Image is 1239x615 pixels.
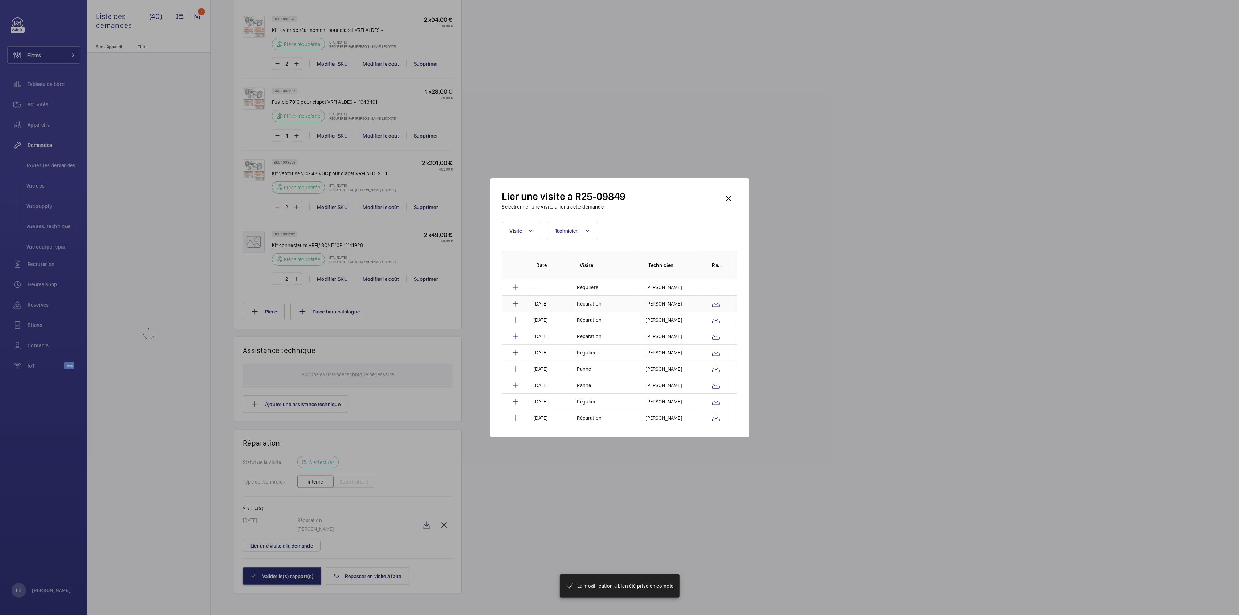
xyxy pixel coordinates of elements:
[646,333,682,340] p: [PERSON_NAME]
[577,284,599,291] p: Régulière
[646,316,682,324] p: [PERSON_NAME]
[646,365,682,373] p: [PERSON_NAME]
[577,316,602,324] p: Réparation
[646,398,682,405] p: [PERSON_NAME]
[502,222,542,239] button: Visite
[646,382,682,389] p: [PERSON_NAME]
[534,398,548,405] p: [DATE]
[577,300,602,307] p: Réparation
[577,398,599,405] p: Régulière
[502,203,626,210] h3: Sélectionner une visite a lier a cette demande
[646,414,682,422] p: [PERSON_NAME]
[510,228,522,234] span: Visite
[577,414,602,422] p: Réparation
[534,365,548,373] p: [DATE]
[646,349,682,356] p: [PERSON_NAME]
[547,222,598,239] button: Technicien
[649,262,701,269] p: Technicien
[646,300,682,307] p: [PERSON_NAME]
[577,382,591,389] p: Panne
[712,262,722,269] p: Rapport
[537,262,568,269] p: Date
[646,284,682,291] p: [PERSON_NAME]
[577,333,602,340] p: Réparation
[577,365,591,373] p: Panne
[502,190,626,203] h2: Lier une visite a R25-09849
[534,284,537,291] p: --
[555,228,579,234] span: Technicien
[534,316,548,324] p: [DATE]
[534,333,548,340] p: [DATE]
[534,349,548,356] p: [DATE]
[580,262,637,269] p: Visite
[714,284,717,291] p: --
[577,582,674,590] p: La modification a bien été prise en compte
[534,382,548,389] p: [DATE]
[534,414,548,422] p: [DATE]
[534,300,548,307] p: [DATE]
[577,349,599,356] p: Régulière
